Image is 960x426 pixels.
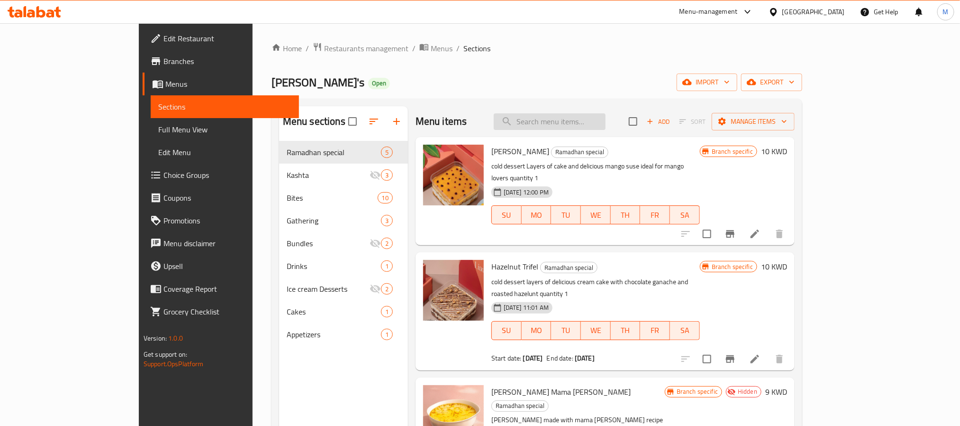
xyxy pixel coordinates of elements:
a: Sections [151,95,299,118]
a: Choice Groups [143,164,299,186]
h2: Menu items [416,114,467,129]
nav: Menu sections [279,137,408,350]
button: Manage items [712,113,795,130]
span: Ramadhan special [492,400,548,411]
span: Hazelnut Trifel [491,259,538,274]
button: WE [581,205,611,224]
div: Bundles2 [279,232,408,255]
button: MO [522,205,552,224]
span: Menu disclaimer [163,238,291,249]
b: [DATE] [523,352,543,364]
span: Grocery Checklist [163,306,291,317]
div: Ramadhan special5 [279,141,408,164]
div: Bundles [287,238,370,249]
span: 3 [381,216,392,225]
span: [PERSON_NAME] Mama [PERSON_NAME] [491,385,631,399]
button: TH [611,205,641,224]
svg: Inactive section [370,238,381,249]
button: Branch-specific-item [719,222,742,245]
span: Ramadhan special [552,147,608,157]
span: SA [674,208,696,222]
a: Coupons [143,186,299,209]
div: Bites [287,192,378,204]
div: [GEOGRAPHIC_DATA] [782,7,845,17]
a: Full Menu View [151,118,299,141]
span: 10 [378,194,392,203]
span: Hidden [734,387,761,396]
nav: breadcrumb [272,42,802,55]
h6: 10 KWD [761,145,787,158]
div: items [381,169,393,181]
div: items [378,192,393,204]
div: Drinks1 [279,255,408,278]
span: Branch specific [673,387,722,396]
button: Add [643,114,673,129]
h6: 9 KWD [765,385,787,398]
span: TH [615,208,637,222]
span: 3 [381,171,392,180]
button: Branch-specific-item [719,348,742,370]
span: Kashta [287,169,370,181]
span: Open [368,79,390,87]
span: [DATE] 12:00 PM [500,188,552,197]
span: export [749,76,795,88]
div: Open [368,78,390,89]
button: delete [768,222,791,245]
a: Coverage Report [143,278,299,300]
span: WE [585,208,607,222]
span: Branch specific [708,262,757,271]
div: items [381,283,393,295]
button: MO [522,321,552,340]
span: 5 [381,148,392,157]
div: items [381,147,393,158]
button: WE [581,321,611,340]
button: delete [768,348,791,370]
span: Branches [163,56,291,67]
button: FR [640,205,670,224]
span: SU [496,208,518,222]
span: [PERSON_NAME] [491,144,549,158]
button: TH [611,321,641,340]
span: 2 [381,285,392,294]
span: SU [496,324,518,337]
span: Version: [144,332,167,344]
span: Menus [165,78,291,90]
span: Get support on: [144,348,187,361]
a: Grocery Checklist [143,300,299,323]
li: / [412,43,416,54]
span: Ramadhan special [287,147,381,158]
input: search [494,113,606,130]
li: / [456,43,460,54]
span: Select section [623,111,643,131]
a: Edit menu item [749,228,761,240]
span: Select section first [673,114,712,129]
div: items [381,329,393,340]
div: Ramadhan special [540,262,598,273]
span: Select all sections [343,111,362,131]
span: Coverage Report [163,283,291,295]
span: Coupons [163,192,291,204]
button: TU [551,321,581,340]
span: TU [555,208,577,222]
span: Upsell [163,260,291,272]
span: MO [525,208,548,222]
div: items [381,215,393,226]
div: Drinks [287,260,381,272]
div: Gathering3 [279,209,408,232]
span: FR [644,324,666,337]
div: Ice cream Desserts2 [279,278,408,300]
a: Menus [143,73,299,95]
span: SA [674,324,696,337]
span: M [943,7,949,17]
div: Kashta3 [279,164,408,186]
div: items [381,306,393,317]
span: Ramadhan special [541,262,597,273]
span: Ice cream Desserts [287,283,370,295]
span: Sections [463,43,490,54]
button: FR [640,321,670,340]
span: 2 [381,239,392,248]
span: TU [555,324,577,337]
a: Promotions [143,209,299,232]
